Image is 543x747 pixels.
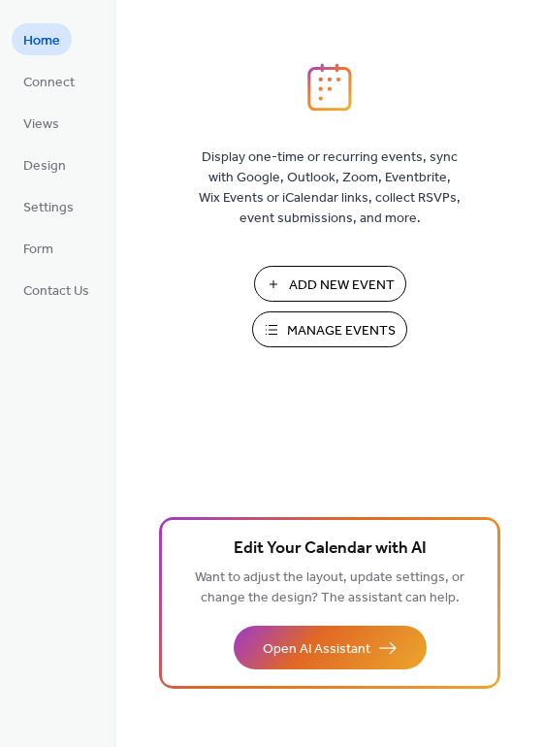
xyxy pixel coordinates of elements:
a: Home [12,23,72,55]
span: Manage Events [287,321,396,341]
button: Open AI Assistant [234,626,427,669]
span: Contact Us [23,281,89,302]
a: Form [12,232,65,264]
span: Design [23,156,66,177]
a: Contact Us [12,274,101,306]
span: Open AI Assistant [263,639,370,660]
a: Views [12,107,71,139]
span: Want to adjust the layout, update settings, or change the design? The assistant can help. [195,565,464,611]
a: Connect [12,65,86,97]
button: Manage Events [252,311,407,347]
span: Views [23,114,59,135]
a: Settings [12,190,85,222]
a: Design [12,148,78,180]
button: Add New Event [254,266,406,302]
span: Settings [23,198,74,218]
span: Form [23,240,53,260]
span: Edit Your Calendar with AI [234,536,427,563]
span: Home [23,31,60,51]
span: Connect [23,73,75,93]
span: Display one-time or recurring events, sync with Google, Outlook, Zoom, Eventbrite, Wix Events or ... [199,147,461,229]
span: Add New Event [289,276,395,296]
img: logo_icon.svg [307,63,352,112]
